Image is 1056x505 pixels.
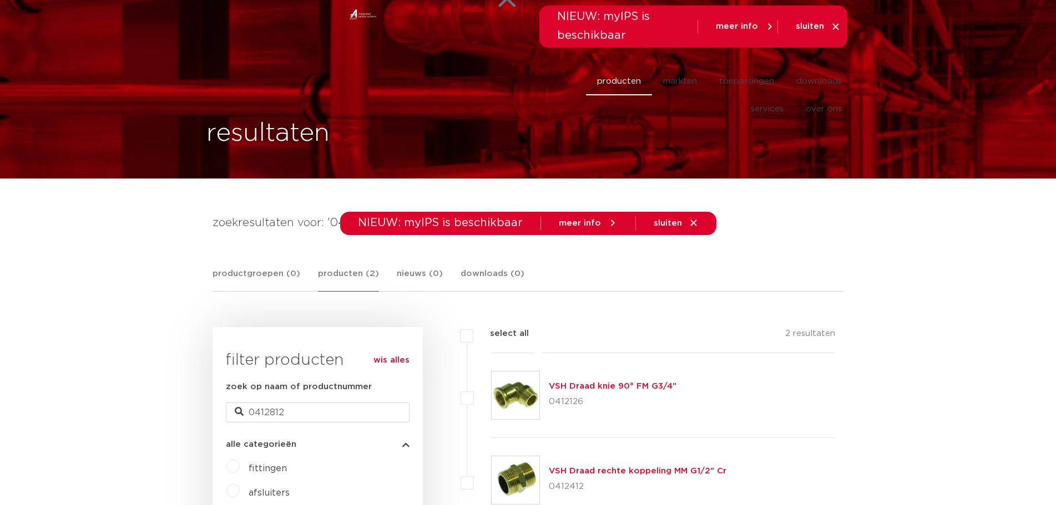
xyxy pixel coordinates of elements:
[549,382,676,390] a: VSH Draad knie 90° FM G3/4"
[586,68,652,95] a: producten
[226,402,410,422] input: zoeken
[716,22,775,32] a: meer info
[397,267,443,291] a: nieuws (0)
[318,267,379,292] a: producten (2)
[796,22,841,32] a: sluiten
[226,349,410,371] h3: filter producten
[557,11,650,41] span: NIEUW: myIPS is beschikbaar
[654,218,699,228] a: sluiten
[559,219,601,227] span: meer info
[654,219,682,227] span: sluiten
[461,267,524,291] a: downloads (0)
[716,22,758,30] span: meer info
[795,95,853,123] a: over ons
[652,68,708,95] a: markten
[358,217,523,228] span: NIEUW: myIPS is beschikbaar
[473,327,529,340] label: select all
[534,68,853,123] nav: Menu
[559,218,618,228] a: meer info
[708,68,785,95] a: toepassingen
[226,440,296,448] span: alle categorieën
[785,68,853,95] a: downloads
[740,95,795,123] a: services
[226,440,410,448] button: alle categorieën
[549,393,676,411] p: 0412126
[226,380,372,394] label: zoek op naam of productnummer
[213,267,300,291] a: productgroepen (0)
[492,456,539,504] img: Thumbnail for VSH Draad rechte koppeling MM G1/2" Cr
[796,22,824,30] span: sluiten
[373,354,410,367] a: wis alles
[492,371,539,419] img: Thumbnail for VSH Draad knie 90° FM G3/4"
[549,467,726,475] a: VSH Draad rechte koppeling MM G1/2" Cr
[549,478,726,496] p: 0412412
[249,464,287,473] a: fittingen
[249,488,290,497] a: afsluiters
[785,327,835,344] p: 2 resultaten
